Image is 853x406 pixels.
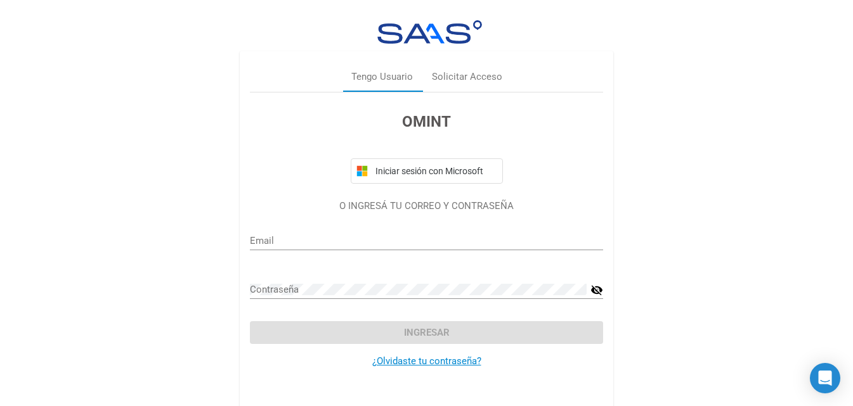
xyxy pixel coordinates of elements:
[351,70,413,84] div: Tengo Usuario
[250,199,603,213] p: O INGRESÁ TU CORREO Y CONTRASEÑA
[373,166,497,176] span: Iniciar sesión con Microsoft
[250,321,603,344] button: Ingresar
[590,282,603,298] mat-icon: visibility_off
[372,355,481,367] a: ¿Olvidaste tu contraseña?
[432,70,502,84] div: Solicitar Acceso
[404,327,450,338] span: Ingresar
[250,110,603,133] h3: OMINT
[351,158,503,184] button: Iniciar sesión con Microsoft
[810,363,840,393] div: Open Intercom Messenger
